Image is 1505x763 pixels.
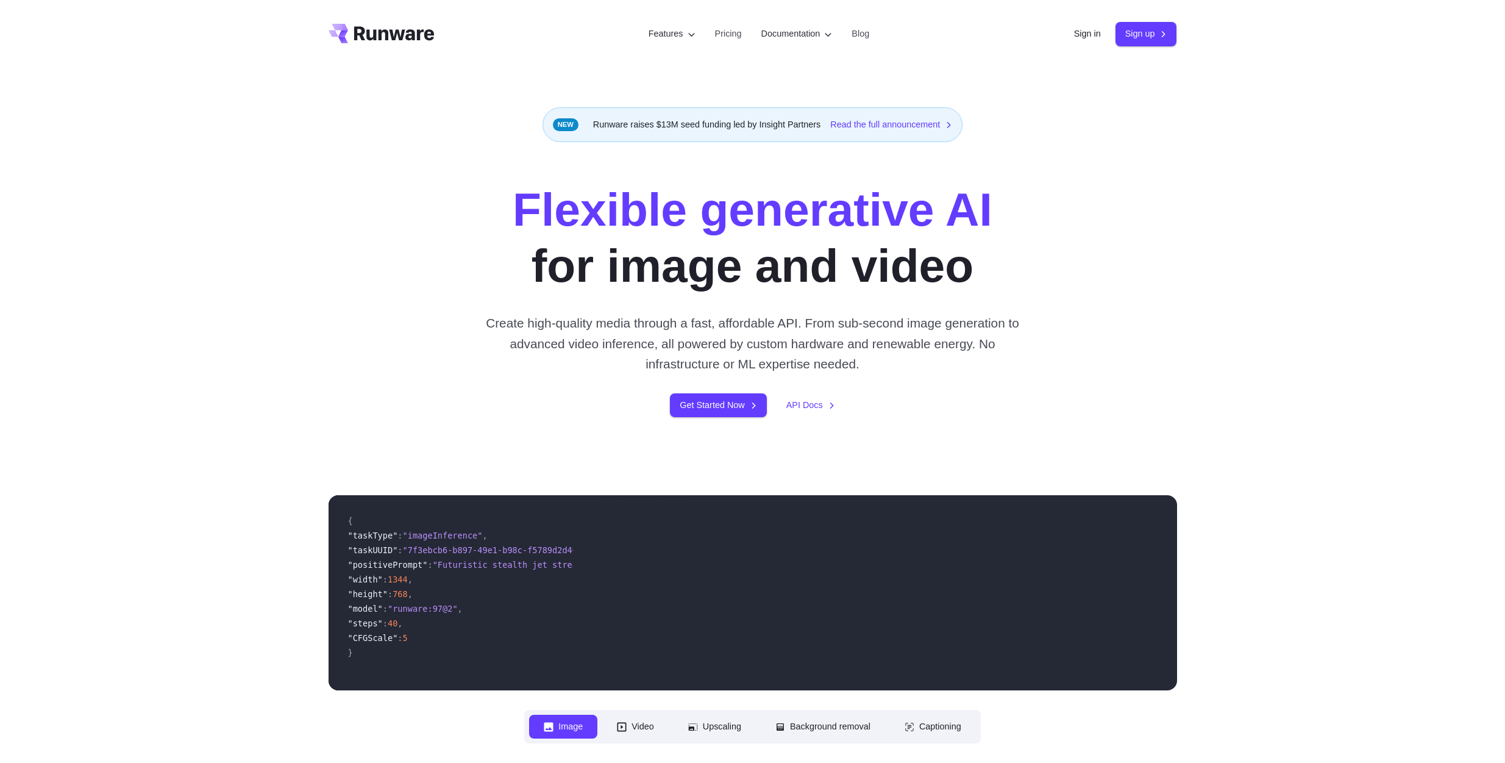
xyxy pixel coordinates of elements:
[383,618,388,628] span: :
[388,589,393,599] span: :
[1115,22,1177,46] a: Sign up
[852,27,869,41] a: Blog
[674,715,756,739] button: Upscaling
[388,575,408,584] span: 1344
[649,27,696,41] label: Features
[513,183,992,235] strong: Flexible generative AI
[348,604,383,614] span: "model"
[408,589,413,599] span: ,
[348,545,398,555] span: "taskUUID"
[348,531,398,540] span: "taskType"
[670,393,766,417] a: Get Started Now
[403,545,592,555] span: "7f3ebcb6-b897-49e1-b98c-f5789d2d40d7"
[427,560,432,570] span: :
[715,27,742,41] a: Pricing
[393,589,408,599] span: 768
[543,107,963,142] div: Runware raises $13M seed funding led by Insight Partners
[1074,27,1101,41] a: Sign in
[397,618,402,628] span: ,
[408,575,413,584] span: ,
[482,531,487,540] span: ,
[403,633,408,643] span: 5
[481,313,1024,374] p: Create high-quality media through a fast, affordable API. From sub-second image generation to adv...
[348,618,383,628] span: "steps"
[348,633,398,643] span: "CFGScale"
[348,648,353,657] span: }
[529,715,597,739] button: Image
[830,118,952,132] a: Read the full announcement
[383,604,388,614] span: :
[786,398,835,412] a: API Docs
[458,604,463,614] span: ,
[348,589,388,599] span: "height"
[761,715,885,739] button: Background removal
[602,715,669,739] button: Video
[388,618,397,628] span: 40
[403,531,483,540] span: "imageInference"
[433,560,887,570] span: "Futuristic stealth jet streaking through a neon-lit cityscape with glowing purple exhaust"
[397,545,402,555] span: :
[513,181,992,293] h1: for image and video
[348,516,353,526] span: {
[397,633,402,643] span: :
[329,24,435,43] a: Go to /
[397,531,402,540] span: :
[761,27,833,41] label: Documentation
[348,560,428,570] span: "positivePrompt"
[348,575,383,584] span: "width"
[890,715,976,739] button: Captioning
[388,604,458,614] span: "runware:97@2"
[383,575,388,584] span: :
